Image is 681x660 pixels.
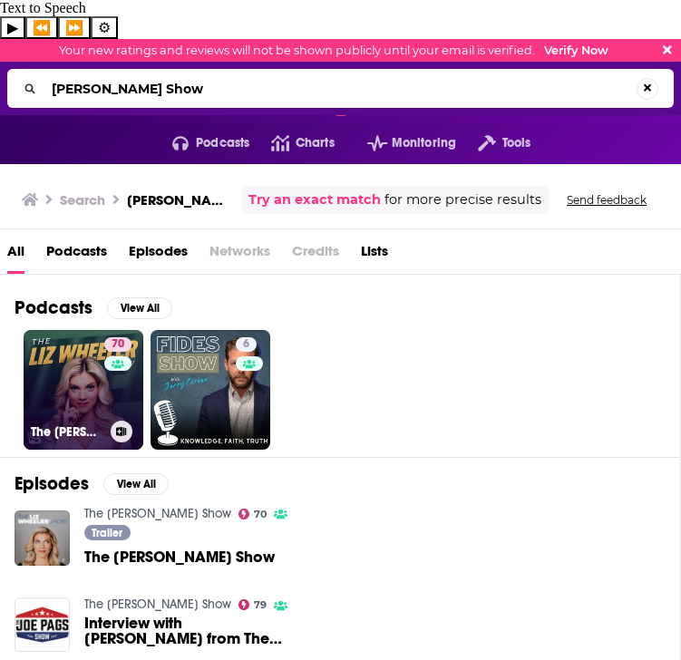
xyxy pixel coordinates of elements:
[238,599,268,610] a: 79
[209,237,270,274] span: Networks
[15,472,89,495] h2: Episodes
[151,330,270,450] a: 6
[59,44,608,57] div: Your new ratings and reviews will not be shown publicly until your email is verified.
[15,597,70,653] img: Interview with Liz Wheeler from The Liz Wheeler Show! - July 13 Hr 3 Pt 2
[91,16,118,39] button: Settings
[15,296,172,319] a: PodcastsView All
[236,337,257,352] a: 6
[7,237,24,274] a: All
[103,473,169,495] button: View All
[107,297,172,319] button: View All
[7,69,674,108] div: Search...
[112,335,124,354] span: 70
[502,131,531,156] span: Tools
[129,237,188,274] a: Episodes
[84,549,275,565] a: The Liz Wheeler Show
[243,335,249,354] span: 6
[544,44,608,57] a: Verify Now
[151,129,250,158] button: open menu
[60,191,105,209] h3: Search
[104,337,131,352] a: 70
[384,189,541,210] span: for more precise results
[127,191,234,209] h3: [PERSON_NAME] Show
[46,237,107,274] a: Podcasts
[196,131,249,156] span: Podcasts
[58,16,91,39] button: Forward
[15,472,169,495] a: EpisodesView All
[292,237,339,274] span: Credits
[345,129,456,158] button: open menu
[24,330,143,450] a: 70The [PERSON_NAME] Show
[254,510,267,519] span: 70
[561,192,652,208] button: Send feedback
[456,129,530,158] button: open menu
[254,601,267,609] span: 79
[238,509,268,519] a: 70
[15,510,70,566] img: The Liz Wheeler Show
[31,424,103,440] h3: The [PERSON_NAME] Show
[92,528,122,539] span: Trailer
[84,597,231,612] a: The Joe Pags Show
[25,16,58,39] button: Previous
[15,296,92,319] h2: Podcasts
[361,237,388,274] a: Lists
[249,129,334,158] a: Charts
[296,131,335,156] span: Charts
[248,189,381,210] a: Try an exact match
[84,616,291,646] span: Interview with [PERSON_NAME] from The [PERSON_NAME] Show! - [DATE] Hr 3 Pt 2
[84,616,291,646] a: Interview with Liz Wheeler from The Liz Wheeler Show! - July 13 Hr 3 Pt 2
[44,74,637,103] input: Search...
[84,506,231,521] a: The Liz Wheeler Show
[84,549,275,565] span: The [PERSON_NAME] Show
[392,131,456,156] span: Monitoring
